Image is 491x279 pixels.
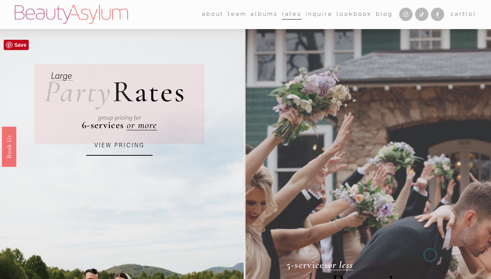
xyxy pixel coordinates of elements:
[15,5,128,24] img: Beauty Asylum | Bridal Hair &amp; Makeup Charlotte &amp; Atlanta
[466,11,476,17] span: ( )
[251,9,278,20] a: albums
[44,73,112,110] em: Party
[286,259,328,271] strong: 5-services
[469,11,473,17] span: 0
[2,127,16,167] a: Book Us
[44,77,186,107] h2: ates
[328,259,353,271] a: or less
[399,8,412,21] a: Instagram
[306,9,333,20] a: Inquire
[51,71,72,81] em: Large
[4,40,29,50] a: Pin it!
[228,9,247,20] a: folder dropdown
[376,9,393,20] a: Blog
[431,8,444,21] a: Facebook
[86,136,153,156] a: VIEW PRICING
[415,8,428,21] a: TikTok
[228,9,247,20] span: team
[202,9,224,20] span: about
[112,73,135,110] span: R
[202,9,224,20] a: folder dropdown
[282,9,302,20] a: Rates
[450,9,476,20] a: 0 items in cart
[337,9,372,20] a: Lookbook
[98,114,141,121] em: group pricing for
